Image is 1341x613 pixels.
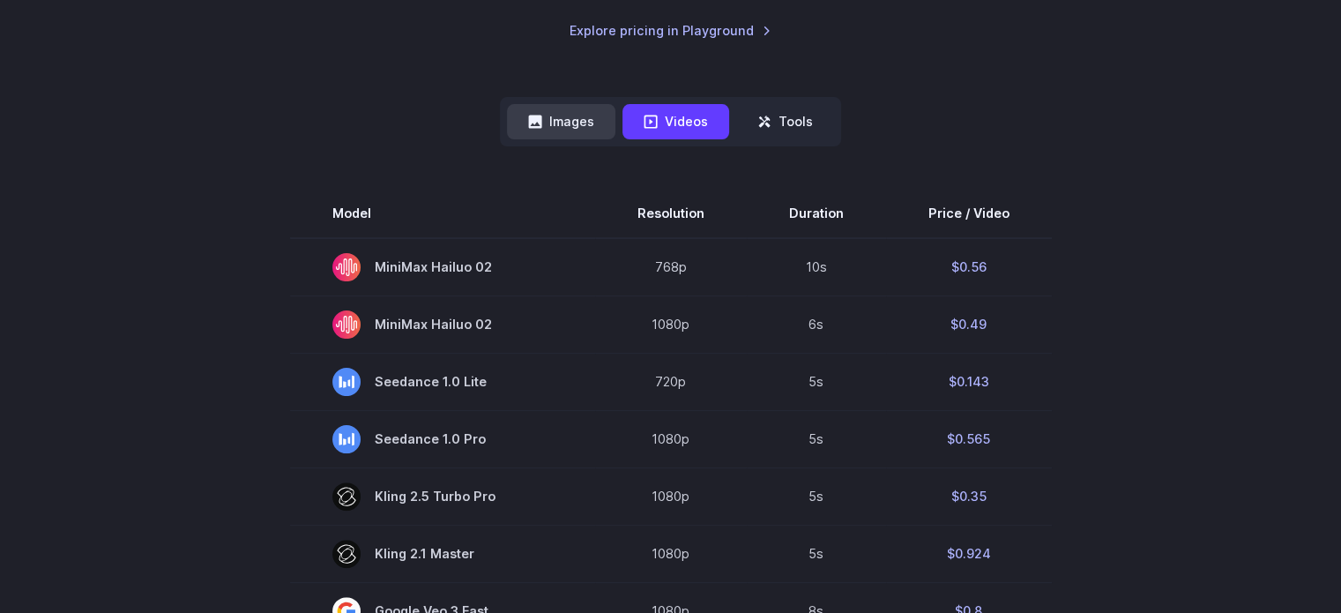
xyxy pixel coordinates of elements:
[886,238,1052,296] td: $0.56
[595,467,747,525] td: 1080p
[747,410,886,467] td: 5s
[747,525,886,582] td: 5s
[747,238,886,296] td: 10s
[736,104,834,138] button: Tools
[332,253,553,281] span: MiniMax Hailuo 02
[332,310,553,339] span: MiniMax Hailuo 02
[886,410,1052,467] td: $0.565
[886,467,1052,525] td: $0.35
[595,410,747,467] td: 1080p
[747,353,886,410] td: 5s
[595,525,747,582] td: 1080p
[595,353,747,410] td: 720p
[595,238,747,296] td: 768p
[332,540,553,568] span: Kling 2.1 Master
[747,467,886,525] td: 5s
[332,425,553,453] span: Seedance 1.0 Pro
[332,482,553,511] span: Kling 2.5 Turbo Pro
[595,189,747,238] th: Resolution
[886,525,1052,582] td: $0.924
[332,368,553,396] span: Seedance 1.0 Lite
[570,20,771,41] a: Explore pricing in Playground
[886,295,1052,353] td: $0.49
[886,189,1052,238] th: Price / Video
[747,295,886,353] td: 6s
[747,189,886,238] th: Duration
[507,104,615,138] button: Images
[886,353,1052,410] td: $0.143
[622,104,729,138] button: Videos
[290,189,595,238] th: Model
[595,295,747,353] td: 1080p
